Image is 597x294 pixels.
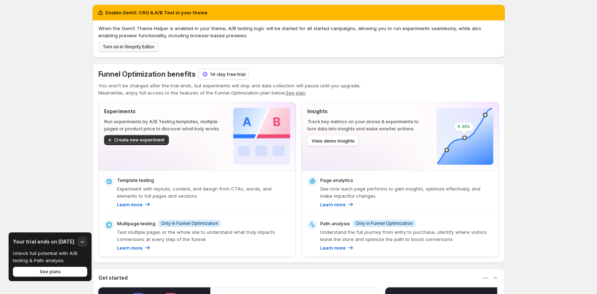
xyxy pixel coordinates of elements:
p: Learn more [320,244,346,251]
button: Turn on in Shopify Editor [98,42,159,52]
p: You won't be charged after the trial ends, but experiments will stop and data collection will pau... [98,82,499,89]
button: View demo insights [307,135,359,146]
p: Learn more [320,201,346,208]
p: 14-day free trial [210,71,245,78]
h2: Enable GemX: CRO & A/B Test in your theme [106,9,207,16]
span: Only in Funnel Optimization [161,221,218,226]
p: Meanwhile, enjoy full access to the features of the Funnel Optimization plan below. [98,89,499,96]
p: Multipage testing [117,220,155,227]
span: See plans [40,269,61,275]
p: Run experiments by A/B Testing templates, multiple pages or product price to discover what truly ... [104,118,222,132]
a: Learn more [320,244,354,251]
p: When the GemX Theme Helper is enabled in your theme, A/B testing logic will be started for all st... [98,25,499,39]
span: Only in Funnel Optimization [356,221,413,226]
span: Create new experiment [114,137,165,143]
h3: Get started [98,274,128,281]
span: Turn on in Shopify Editor [103,44,155,50]
img: Experiments [233,108,290,165]
p: See how each page performs to gain insights, optimize effectively, and make impactful changes [320,185,493,199]
p: Experiment with layouts, content, and design from CTAs, words, and elements to full pages and sec... [117,185,290,199]
a: Learn more [117,244,151,251]
a: Learn more [320,201,354,208]
p: Template testing [117,177,154,184]
p: Test multiple pages or the whole site to understand what truly impacts conversions at every step ... [117,228,290,243]
p: Unlock full potential with A/B testing & Path analysis. [13,250,82,264]
p: Path analysis [320,220,350,227]
span: View demo insights [312,137,354,144]
button: See plan [286,90,305,96]
p: Understand the full journey from entry to purchase, identify where visitors leave the store and o... [320,228,493,243]
a: Learn more [117,201,151,208]
p: Page analytics [320,177,353,184]
p: Learn more [117,244,142,251]
p: Experiments [104,108,222,115]
p: Track key metrics on your stores & experiments to turn data into insights and make smarter actions [307,118,425,132]
button: See plans [13,267,87,277]
p: Insights [307,108,425,115]
p: Learn more [117,201,142,208]
button: Create new experiment [104,135,169,145]
h3: Your trial ends on [DATE] [13,238,74,245]
span: Funnel Optimization benefits [98,70,196,78]
img: 14-day free trial [201,71,209,78]
img: Insights [436,108,493,165]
